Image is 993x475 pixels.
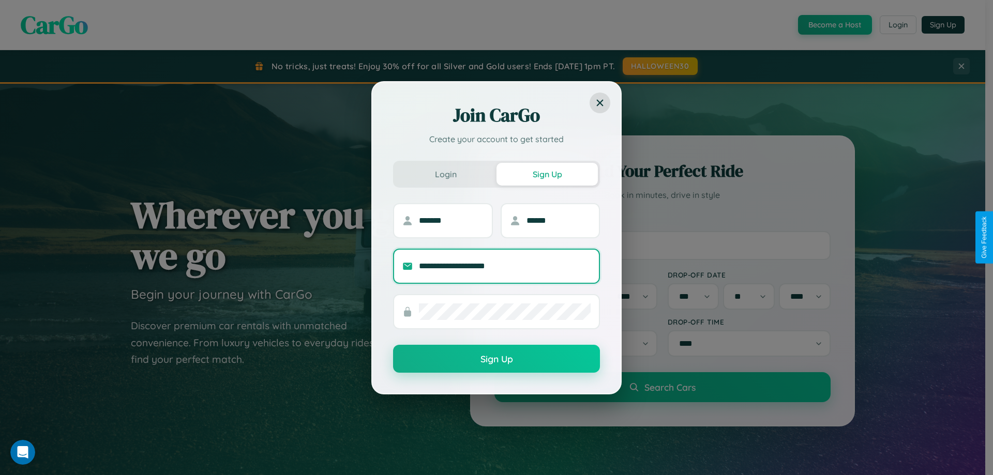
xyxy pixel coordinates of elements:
p: Create your account to get started [393,133,600,145]
button: Sign Up [393,345,600,373]
div: Give Feedback [981,217,988,258]
button: Login [395,163,496,186]
button: Sign Up [496,163,598,186]
iframe: Intercom live chat [10,440,35,465]
h2: Join CarGo [393,103,600,128]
